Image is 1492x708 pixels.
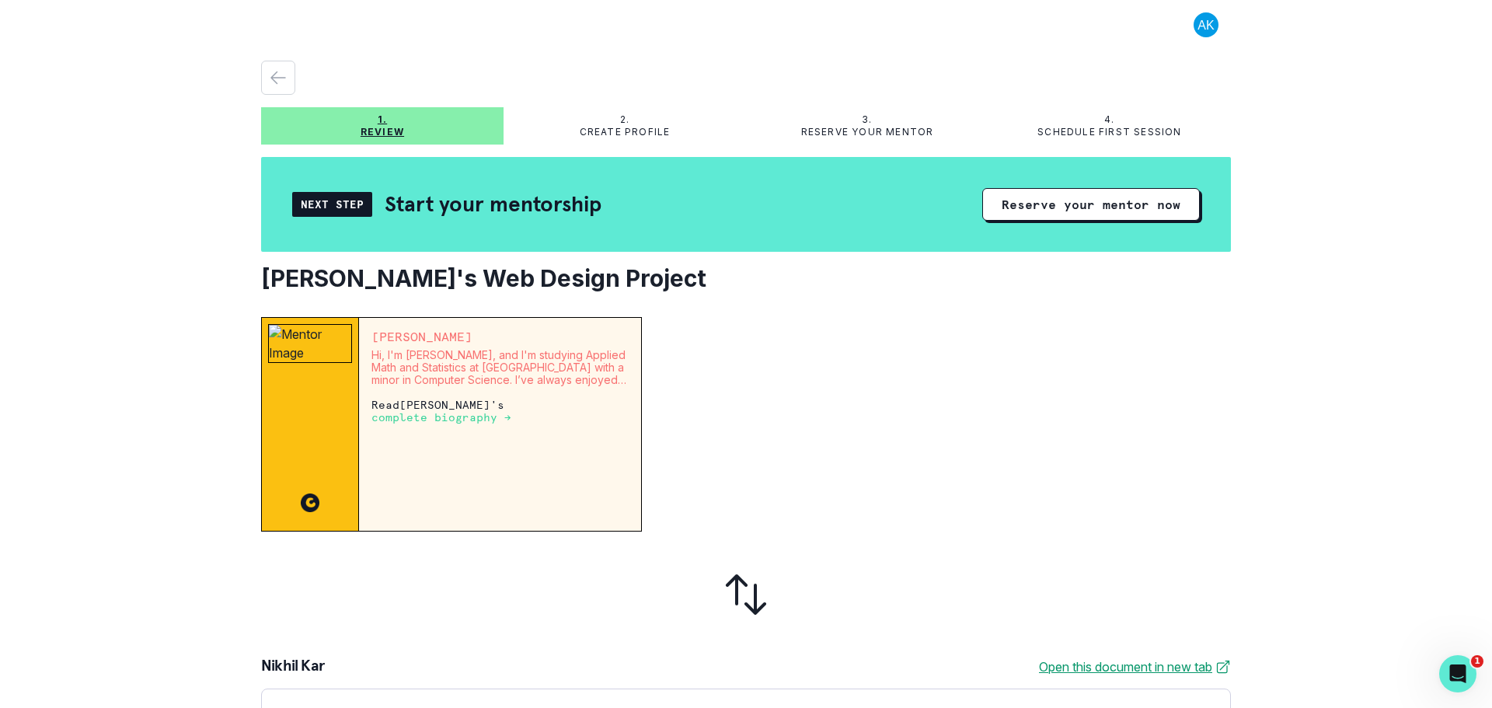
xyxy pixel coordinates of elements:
[292,192,372,217] div: Next Step
[268,324,352,363] img: Mentor Image
[862,113,872,126] p: 3.
[371,410,511,424] a: complete biography →
[361,126,404,138] p: Review
[371,330,629,343] p: [PERSON_NAME]
[580,126,671,138] p: Create profile
[1439,655,1476,692] iframe: Intercom live chat
[385,190,601,218] h2: Start your mentorship
[1039,657,1231,676] a: Open this document in new tab
[261,657,324,676] p: Nikhil Kar
[801,126,934,138] p: Reserve your mentor
[1181,12,1231,37] button: profile picture
[1037,126,1181,138] p: Schedule first session
[620,113,629,126] p: 2.
[301,494,319,512] img: CC image
[982,188,1200,221] button: Reserve your mentor now
[378,113,387,126] p: 1.
[1104,113,1114,126] p: 4.
[261,264,1231,292] h2: [PERSON_NAME]'s Web Design Project
[371,399,629,424] p: Read [PERSON_NAME] 's
[371,349,629,386] p: Hi, I'm [PERSON_NAME], and I'm studying Applied Math and Statistics at [GEOGRAPHIC_DATA] with a m...
[1471,655,1483,668] span: 1
[371,411,511,424] p: complete biography →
